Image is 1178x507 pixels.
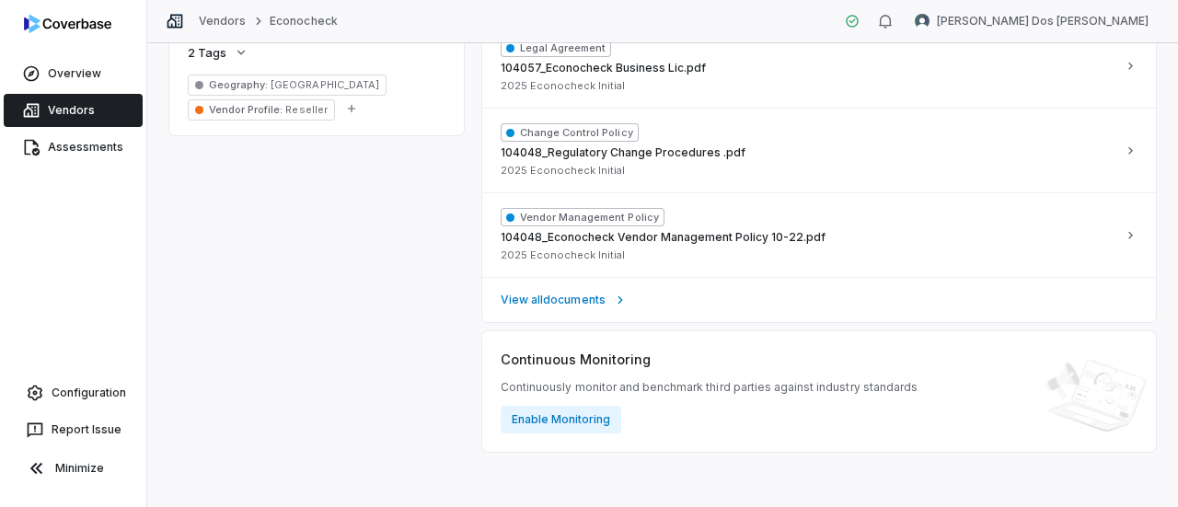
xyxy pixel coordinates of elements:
span: Continuously monitor and benchmark third parties against industry standards [501,380,918,395]
span: Geography : [209,78,268,91]
span: Vendor Management Policy [501,208,664,226]
span: 2025 Econocheck Initial [501,79,625,93]
span: 104057_Econocheck Business Lic.pdf [501,61,706,75]
a: Assessments [4,131,143,164]
button: Vendor Management Policy104048_Econocheck Vendor Management Policy 10-22.pdf2025 Econocheck Initial [482,192,1156,277]
button: Report Issue [7,413,139,446]
span: [GEOGRAPHIC_DATA] [268,78,379,91]
img: logo-D7KZi-bG.svg [24,15,111,33]
span: Reseller [283,103,327,116]
a: Econocheck [270,14,337,29]
button: Minimize [7,450,139,487]
button: Douglas Dos Santos Pereira avatar[PERSON_NAME] Dos [PERSON_NAME] [904,7,1160,35]
a: Overview [4,57,143,90]
span: Change Control Policy [501,123,639,142]
a: Vendors [199,14,246,29]
span: Legal Agreement [501,39,611,57]
button: 2 Tags [182,36,254,69]
button: Legal Agreement104057_Econocheck Business Lic.pdf2025 Econocheck Initial [482,23,1156,108]
a: View alldocuments [482,277,1156,322]
button: Change Control Policy104048_Regulatory Change Procedures .pdf2025 Econocheck Initial [482,108,1156,192]
span: Vendor Profile : [209,103,283,116]
img: Douglas Dos Santos Pereira avatar [915,14,930,29]
span: [PERSON_NAME] Dos [PERSON_NAME] [937,14,1149,29]
a: Configuration [7,376,139,409]
span: 2 Tags [188,44,226,61]
span: View all documents [501,293,606,307]
span: 2025 Econocheck Initial [501,164,625,178]
span: 2025 Econocheck Initial [501,248,625,262]
span: 104048_Econocheck Vendor Management Policy 10-22.pdf [501,230,826,245]
span: 104048_Regulatory Change Procedures .pdf [501,145,745,160]
span: Continuous Monitoring [501,350,651,369]
a: Vendors [4,94,143,127]
button: Enable Monitoring [501,406,621,433]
